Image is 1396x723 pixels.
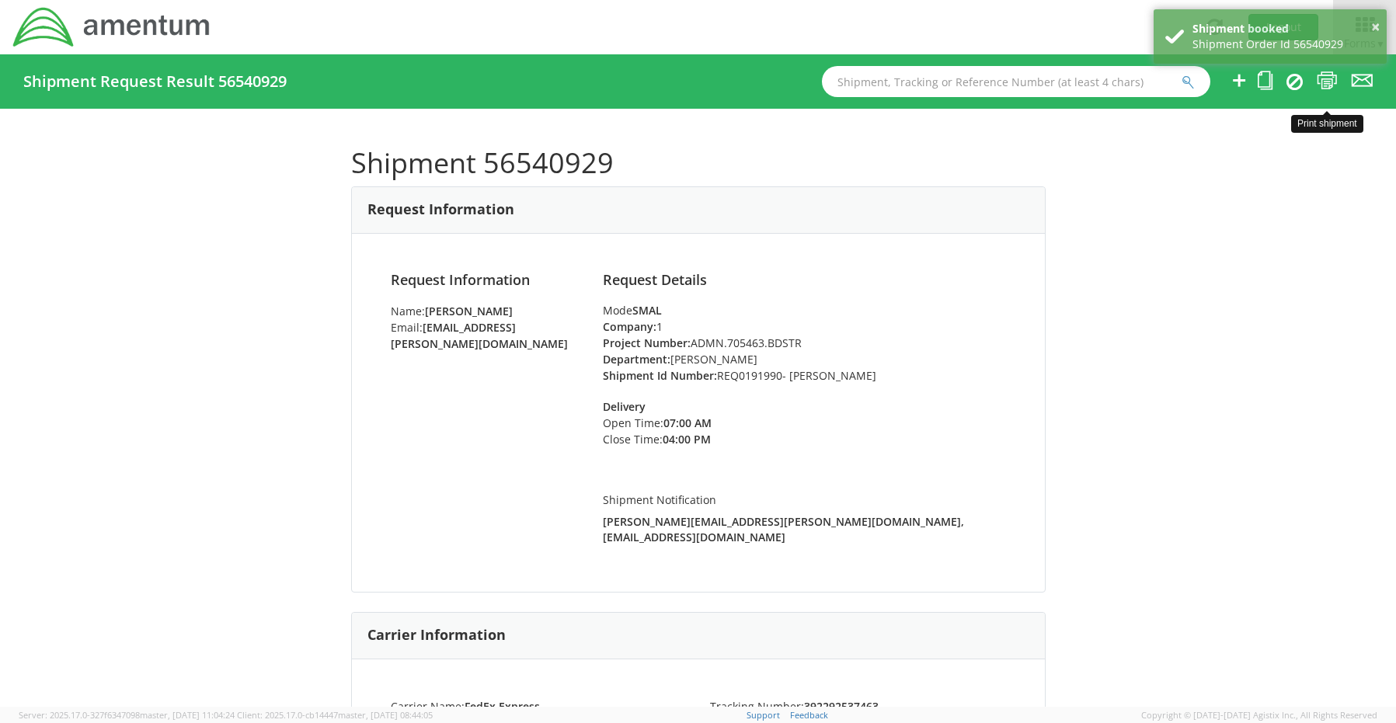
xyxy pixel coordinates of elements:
[391,320,568,351] strong: [EMAIL_ADDRESS][PERSON_NAME][DOMAIN_NAME]
[603,399,646,414] strong: Delivery
[12,5,212,49] img: dyn-intl-logo-049831509241104b2a82.png
[663,415,712,430] strong: 07:00 AM
[1192,36,1375,52] div: Shipment Order Id 56540929
[23,73,287,90] h4: Shipment Request Result 56540929
[603,273,1005,288] h4: Request Details
[603,351,1005,367] li: [PERSON_NAME]
[603,415,759,431] li: Open Time:
[465,699,540,714] strong: FedEx Express
[351,148,1046,179] h1: Shipment 56540929
[1192,21,1375,36] div: Shipment booked
[367,627,506,643] h3: Carrier Information
[237,709,433,721] span: Client: 2025.17.0-cb14447
[603,318,1005,335] li: 1
[1291,115,1363,133] div: Print shipment
[698,698,1018,714] li: Tracking Number:
[603,303,1005,318] div: Mode
[425,304,513,318] strong: [PERSON_NAME]
[391,273,580,288] h4: Request Information
[603,335,691,350] strong: Project Number:
[632,303,662,318] strong: SMAL
[140,709,235,721] span: master, [DATE] 11:04:24
[663,432,711,447] strong: 04:00 PM
[379,698,698,714] li: Carrier Name:
[747,709,780,721] a: Support
[804,699,879,714] strong: 392292537463
[790,709,828,721] a: Feedback
[1141,709,1377,721] span: Copyright © [DATE]-[DATE] Agistix Inc., All Rights Reserved
[603,319,656,334] strong: Company:
[338,709,433,721] span: master, [DATE] 08:44:05
[391,319,580,352] li: Email:
[603,368,717,383] strong: Shipment Id Number:
[603,367,1005,384] li: REQ0191990- [PERSON_NAME]
[1371,16,1380,39] button: ×
[603,514,964,544] strong: [PERSON_NAME][EMAIL_ADDRESS][PERSON_NAME][DOMAIN_NAME], [EMAIL_ADDRESS][DOMAIN_NAME]
[367,202,514,217] h3: Request Information
[822,66,1210,97] input: Shipment, Tracking or Reference Number (at least 4 chars)
[603,352,670,367] strong: Department:
[19,709,235,721] span: Server: 2025.17.0-327f6347098
[603,431,759,447] li: Close Time:
[391,303,580,319] li: Name:
[603,335,1005,351] li: ADMN.705463.BDSTR
[603,494,1005,506] h5: Shipment Notification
